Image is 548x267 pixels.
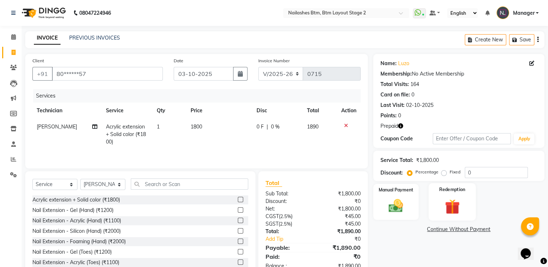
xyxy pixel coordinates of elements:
[32,196,120,204] div: Acrylic extension + Solid color (₹1800)
[380,70,537,78] div: No Active Membership
[313,243,366,252] div: ₹1,890.00
[411,91,414,99] div: 0
[380,135,433,142] div: Coupon Code
[152,103,186,119] th: Qty
[379,187,413,193] label: Manual Payment
[157,123,160,130] span: 1
[313,205,366,213] div: ₹1,800.00
[266,179,282,187] span: Total
[258,58,290,64] label: Invoice Number
[322,235,366,243] div: ₹0
[337,103,361,119] th: Action
[406,101,433,109] div: 02-10-2025
[380,112,397,119] div: Points:
[52,67,163,81] input: Search by Name/Mobile/Email/Code
[518,238,541,260] iframe: chat widget
[266,213,279,220] span: CGST
[410,81,419,88] div: 164
[32,248,112,256] div: Nail Extension - Gel (Toes) (₹1200)
[260,252,313,261] div: Paid:
[102,103,152,119] th: Service
[380,122,398,130] span: Prepaid
[37,123,77,130] span: [PERSON_NAME]
[465,34,506,45] button: Create New
[267,123,268,131] span: |
[380,91,410,99] div: Card on file:
[380,60,397,67] div: Name:
[252,103,303,119] th: Disc
[509,34,534,45] button: Save
[380,169,403,177] div: Discount:
[260,228,313,235] div: Total:
[280,221,291,227] span: 2.5%
[106,123,146,145] span: Acrylic extension + Solid color (₹1800)
[33,89,366,103] div: Services
[34,32,61,45] a: INVOICE
[375,226,543,233] a: Continue Without Payment
[513,9,534,17] span: Manager
[398,60,409,67] a: Luzo
[380,101,405,109] div: Last Visit:
[384,198,407,214] img: _cash.svg
[186,103,252,119] th: Price
[380,157,413,164] div: Service Total:
[32,67,53,81] button: +91
[313,198,366,205] div: ₹0
[260,198,313,205] div: Discount:
[440,198,464,216] img: _gift.svg
[398,112,401,119] div: 0
[313,220,366,228] div: ₹45.00
[257,123,264,131] span: 0 F
[32,227,121,235] div: Nail Extension - Silicon (Hand) (₹2000)
[260,213,313,220] div: ( )
[313,252,366,261] div: ₹0
[514,133,534,144] button: Apply
[260,220,313,228] div: ( )
[303,103,337,119] th: Total
[32,207,113,214] div: Nail Extension - Gel (Hand) (₹1200)
[69,35,120,41] a: PREVIOUS INVOICES
[433,133,511,144] input: Enter Offer / Coupon Code
[415,169,438,175] label: Percentage
[416,157,439,164] div: ₹1,800.00
[260,243,313,252] div: Payable:
[32,103,102,119] th: Technician
[380,81,409,88] div: Total Visits:
[271,123,280,131] span: 0 %
[79,3,111,23] b: 08047224946
[260,190,313,198] div: Sub Total:
[439,186,465,193] label: Redemption
[191,123,202,130] span: 1800
[32,238,126,245] div: Nail Extension - Foaming (Hand) (₹2000)
[32,259,119,266] div: Nail Extension - Acrylic (Toes) (₹1100)
[313,228,366,235] div: ₹1,890.00
[18,3,68,23] img: logo
[280,213,291,219] span: 2.5%
[313,213,366,220] div: ₹45.00
[260,235,322,243] a: Add Tip
[496,6,509,19] img: Manager
[313,190,366,198] div: ₹1,800.00
[174,58,183,64] label: Date
[260,205,313,213] div: Net:
[450,169,460,175] label: Fixed
[131,178,248,190] input: Search or Scan
[307,123,318,130] span: 1890
[32,58,44,64] label: Client
[380,70,412,78] div: Membership:
[32,217,121,225] div: Nail Extension - Acrylic (Hand) (₹1100)
[266,221,279,227] span: SGST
